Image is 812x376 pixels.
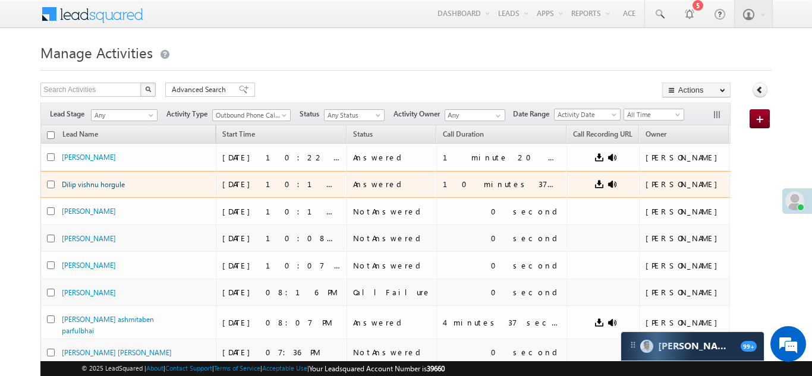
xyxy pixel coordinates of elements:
[628,340,638,350] img: carter-drag
[145,86,151,92] img: Search
[91,109,158,121] a: Any
[491,233,562,244] div: 0 second
[213,110,285,121] span: Outbound Phone Call Activity
[222,287,341,298] div: [DATE] 08:16 PM
[555,109,616,120] span: Activity Date
[353,233,431,244] div: NotAnswered
[62,315,154,335] a: [PERSON_NAME] ashmitaben parfulbhai
[353,206,431,217] div: NotAnswered
[353,179,431,189] div: Answered
[621,331,764,361] div: carter-dragCarter[PERSON_NAME]99+
[62,180,125,189] a: Dilip vishnu horgule
[222,206,341,217] div: [DATE] 10:10 AM
[353,129,373,138] span: Status
[353,347,431,358] div: NotAnswered
[222,317,341,328] div: [DATE] 08:07 PM
[216,128,261,143] a: Start Time
[646,206,723,217] div: [PERSON_NAME]
[47,131,55,139] input: Check all records
[222,260,341,271] div: [DATE] 10:07 AM
[262,364,307,372] a: Acceptable Use
[347,128,379,143] a: Status
[81,363,445,374] span: © 2025 LeadSquared | | | | |
[324,109,385,121] a: Any Status
[646,152,723,163] div: [PERSON_NAME]
[309,364,445,373] span: Your Leadsquared Account Number is
[491,347,562,358] div: 0 second
[491,260,562,271] div: 0 second
[489,110,504,122] a: Show All Items
[646,179,723,189] div: [PERSON_NAME]
[443,317,562,328] div: 4 minutes 37 seconds
[62,234,116,243] a: [PERSON_NAME]
[353,317,431,328] div: Answered
[222,179,341,189] div: [DATE] 10:11 AM
[624,109,684,121] a: All Time
[165,364,212,372] a: Contact Support
[166,109,212,119] span: Activity Type
[646,233,723,244] div: [PERSON_NAME]
[443,129,484,138] span: Call Duration
[445,109,505,121] input: Type to Search
[443,179,562,189] div: 10 minutes 37 seconds
[353,152,431,163] div: Answered
[222,129,255,138] span: Start Time
[325,110,381,121] span: Any Status
[222,152,341,163] div: [DATE] 10:22 AM
[92,110,153,121] span: Any
[443,152,562,163] div: 1 minute 20 seconds
[300,109,324,119] span: Status
[214,364,260,372] a: Terms of Service
[353,287,431,298] div: CallFailure
[427,364,445,373] span: 39660
[50,109,89,119] span: Lead Stage
[62,207,116,216] a: [PERSON_NAME]
[146,364,163,372] a: About
[741,341,757,352] span: 99+
[646,129,666,138] span: Owner
[662,83,731,97] button: Actions
[353,260,431,271] div: NotAnswered
[573,129,632,138] span: Call Recording URL
[513,109,554,119] span: Date Range
[646,287,723,298] div: [PERSON_NAME]
[212,109,291,121] a: Outbound Phone Call Activity
[56,128,104,143] span: Lead Name
[62,348,172,357] a: [PERSON_NAME] [PERSON_NAME]
[394,109,445,119] span: Activity Owner
[554,109,621,121] a: Activity Date
[15,110,217,282] textarea: Type your message and hit 'Enter'
[646,260,723,271] div: [PERSON_NAME]
[646,317,723,328] div: [PERSON_NAME]
[62,261,116,270] a: [PERSON_NAME]
[195,6,224,34] div: Minimize live chat window
[222,347,341,358] div: [DATE] 07:36 PM
[62,288,116,297] a: [PERSON_NAME]
[624,109,681,120] span: All Time
[491,206,562,217] div: 0 second
[437,128,490,143] a: Call Duration
[172,84,229,95] span: Advanced Search
[491,287,562,298] div: 0 second
[222,233,341,244] div: [DATE] 10:08 AM
[62,62,200,78] div: Chat with us now
[40,43,153,62] span: Manage Activities
[20,62,50,78] img: d_60004797649_company_0_60004797649
[62,153,116,162] a: [PERSON_NAME]
[162,292,216,308] em: Start Chat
